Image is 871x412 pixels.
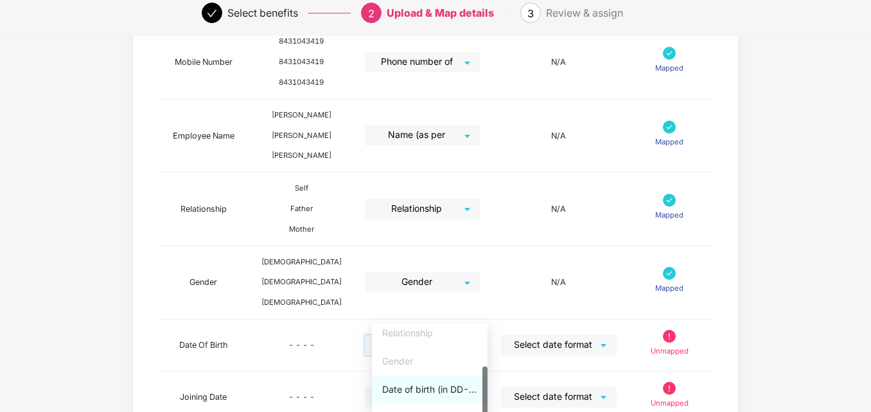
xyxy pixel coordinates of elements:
[655,210,683,221] p: Mapped
[655,63,683,74] p: Mapped
[259,297,344,309] div: [DEMOGRAPHIC_DATA]
[491,246,627,320] td: N/A
[651,398,689,409] p: Unmapped
[663,194,676,207] img: svg+xml;base64,PHN2ZyB4bWxucz0iaHR0cDovL3d3dy53My5vcmcvMjAwMC9zdmciIHdpZHRoPSIxNyIgaGVpZ2h0PSIxNy...
[159,173,248,246] td: Relationship
[655,137,683,148] p: Mapped
[387,3,494,23] div: Upload & Map details
[259,224,344,236] div: Mother
[259,77,344,89] div: 8431043419
[372,125,473,146] span: Name (as per PAN/Aadhar Card)
[368,7,374,20] span: 2
[259,257,344,268] div: [DEMOGRAPHIC_DATA]
[259,110,344,121] div: [PERSON_NAME]
[259,183,344,194] div: Self
[527,7,534,20] span: 3
[159,99,248,173] td: Employee Name
[249,320,355,372] td: - - - -
[651,346,689,357] p: Unmapped
[491,173,627,246] td: N/A
[655,283,683,295] p: Mapped
[259,203,344,215] div: Father
[259,130,344,142] div: [PERSON_NAME]
[491,26,627,99] td: N/A
[159,320,248,372] td: Date Of Birth
[259,150,344,162] div: [PERSON_NAME]
[259,36,344,47] div: 8431043419
[207,8,217,19] span: check
[372,52,473,73] span: Phone number of Employees
[259,277,344,288] div: [DEMOGRAPHIC_DATA]
[491,99,627,173] td: N/A
[546,3,623,23] div: Review & assign
[372,272,473,293] span: Gender
[663,382,676,395] img: svg+xml;base64,PHN2ZyB4bWxucz0iaHR0cDovL3d3dy53My5vcmcvMjAwMC9zdmciIHdpZHRoPSIxOS45OTkiIGhlaWdodD...
[663,330,676,343] img: svg+xml;base64,PHN2ZyB4bWxucz0iaHR0cDovL3d3dy53My5vcmcvMjAwMC9zdmciIHdpZHRoPSIxOS45OTkiIGhlaWdodD...
[372,199,473,219] span: Relationship
[227,3,298,23] div: Select benefits
[663,121,676,133] img: svg+xml;base64,PHN2ZyB4bWxucz0iaHR0cDovL3d3dy53My5vcmcvMjAwMC9zdmciIHdpZHRoPSIxNyIgaGVpZ2h0PSIxNy...
[663,267,676,280] img: svg+xml;base64,PHN2ZyB4bWxucz0iaHR0cDovL3d3dy53My5vcmcvMjAwMC9zdmciIHdpZHRoPSIxNyIgaGVpZ2h0PSIxNy...
[663,47,676,60] img: svg+xml;base64,PHN2ZyB4bWxucz0iaHR0cDovL3d3dy53My5vcmcvMjAwMC9zdmciIHdpZHRoPSIxNyIgaGVpZ2h0PSIxNy...
[159,246,248,320] td: Gender
[259,56,344,68] div: 8431043419
[159,26,248,99] td: Mobile Number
